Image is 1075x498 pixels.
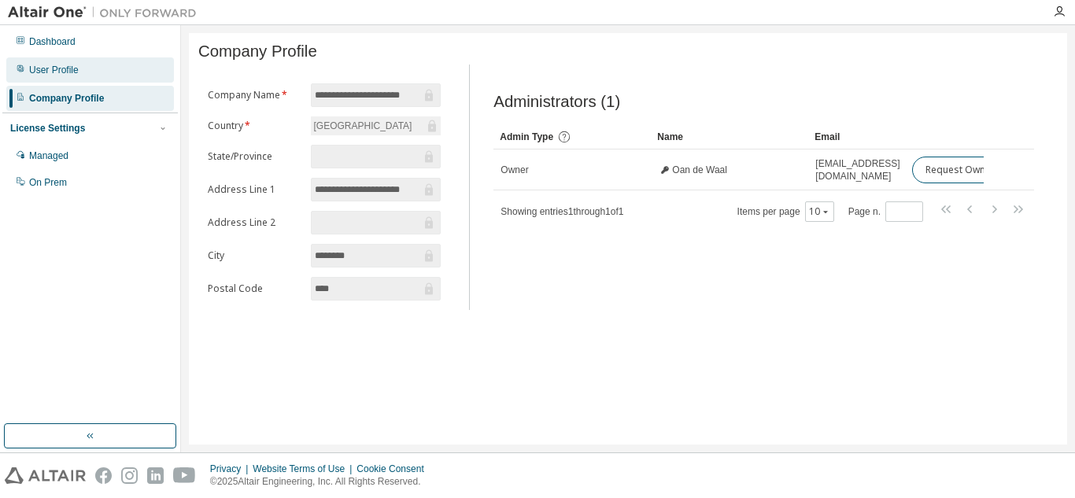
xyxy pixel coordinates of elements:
[356,463,433,475] div: Cookie Consent
[210,475,434,489] p: © 2025 Altair Engineering, Inc. All Rights Reserved.
[815,124,899,149] div: Email
[253,463,356,475] div: Website Terms of Use
[501,206,623,217] span: Showing entries 1 through 1 of 1
[311,116,441,135] div: [GEOGRAPHIC_DATA]
[493,93,620,111] span: Administrators (1)
[173,467,196,484] img: youtube.svg
[500,131,553,142] span: Admin Type
[121,467,138,484] img: instagram.svg
[29,176,67,189] div: On Prem
[210,463,253,475] div: Privacy
[672,164,727,176] span: Oan de Waal
[29,149,68,162] div: Managed
[208,282,301,295] label: Postal Code
[5,467,86,484] img: altair_logo.svg
[95,467,112,484] img: facebook.svg
[848,201,923,222] span: Page n.
[10,122,85,135] div: License Settings
[208,150,301,163] label: State/Province
[208,216,301,229] label: Address Line 2
[8,5,205,20] img: Altair One
[208,120,301,132] label: Country
[29,92,104,105] div: Company Profile
[208,89,301,101] label: Company Name
[147,467,164,484] img: linkedin.svg
[208,183,301,196] label: Address Line 1
[312,117,415,135] div: [GEOGRAPHIC_DATA]
[501,164,528,176] span: Owner
[29,35,76,48] div: Dashboard
[815,157,900,183] span: [EMAIL_ADDRESS][DOMAIN_NAME]
[29,64,79,76] div: User Profile
[809,205,830,218] button: 10
[737,201,834,222] span: Items per page
[657,124,802,149] div: Name
[208,249,301,262] label: City
[198,42,317,61] span: Company Profile
[912,157,1045,183] button: Request Owner Change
